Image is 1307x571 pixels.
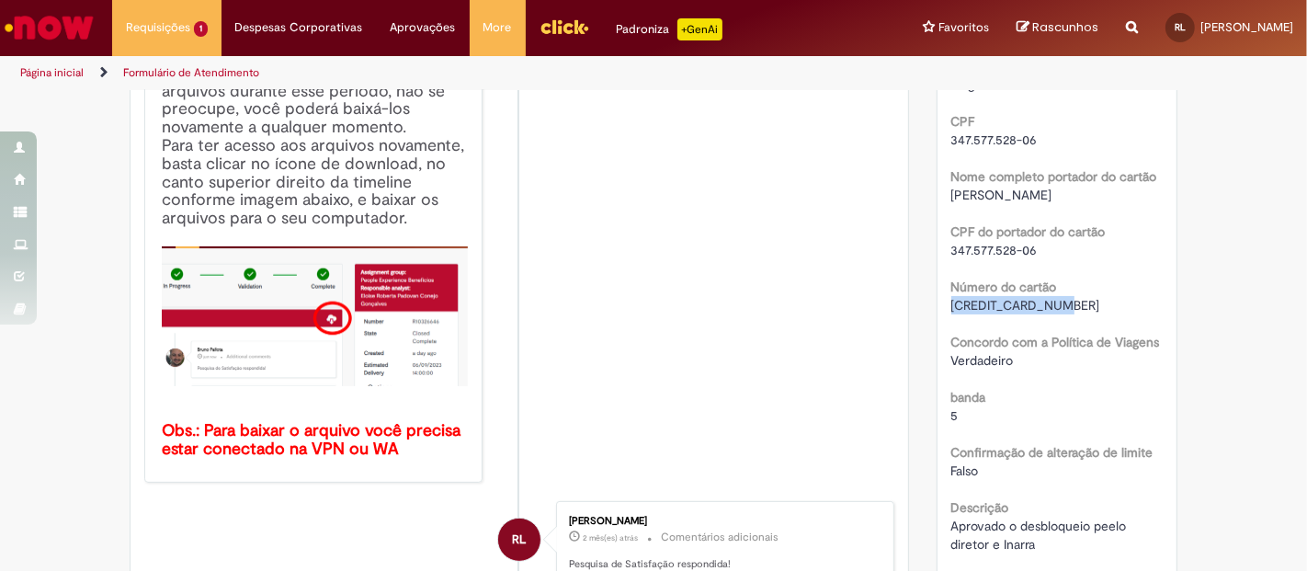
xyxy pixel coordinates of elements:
[2,9,97,46] img: ServiceNow
[951,168,1157,185] b: Nome completo portador do cartão
[1017,19,1098,37] a: Rascunhos
[1200,19,1293,35] span: [PERSON_NAME]
[951,187,1052,203] span: [PERSON_NAME]
[14,56,858,90] ul: Trilhas de página
[951,499,1009,516] b: Descrição
[951,352,1014,369] span: Verdadeiro
[951,334,1160,350] b: Concordo com a Política de Viagens
[540,13,589,40] img: click_logo_yellow_360x200.png
[951,297,1100,314] span: [CREDIT_CARD_NUMBER]
[617,18,722,40] div: Padroniza
[938,18,989,37] span: Favoritos
[569,516,875,527] div: [PERSON_NAME]
[951,444,1154,461] b: Confirmação de alteração de limite
[194,21,208,37] span: 1
[677,18,722,40] p: +GenAi
[162,246,468,386] img: x_mdbda_azure_blob.picture2.png
[126,18,190,37] span: Requisições
[162,420,465,460] b: Obs.: Para baixar o arquivo você precisa estar conectado na VPN ou WA
[1175,21,1186,33] span: RL
[951,389,986,405] b: banda
[483,18,512,37] span: More
[951,279,1057,295] b: Número do cartão
[951,131,1038,148] span: 347.577.528-06
[951,242,1038,258] span: 347.577.528-06
[951,113,975,130] b: CPF
[951,223,1106,240] b: CPF do portador do cartão
[661,530,779,545] small: Comentários adicionais
[583,532,638,543] time: 06/08/2025 15:13:31
[391,18,456,37] span: Aprovações
[235,18,363,37] span: Despesas Corporativas
[512,518,526,562] span: RL
[951,518,1131,553] span: Aprovado o desbloqueio peelo diretor e Inarra
[951,407,959,424] span: 5
[583,532,638,543] span: 2 mês(es) atrás
[951,58,1143,93] span: Bloqueio/Desbloqueio de Cartão Viagem
[951,463,979,479] span: Falso
[1032,18,1098,36] span: Rascunhos
[498,519,540,561] div: Rafael Christo Barros Lopes
[20,65,84,80] a: Página inicial
[123,65,259,80] a: Formulário de Atendimento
